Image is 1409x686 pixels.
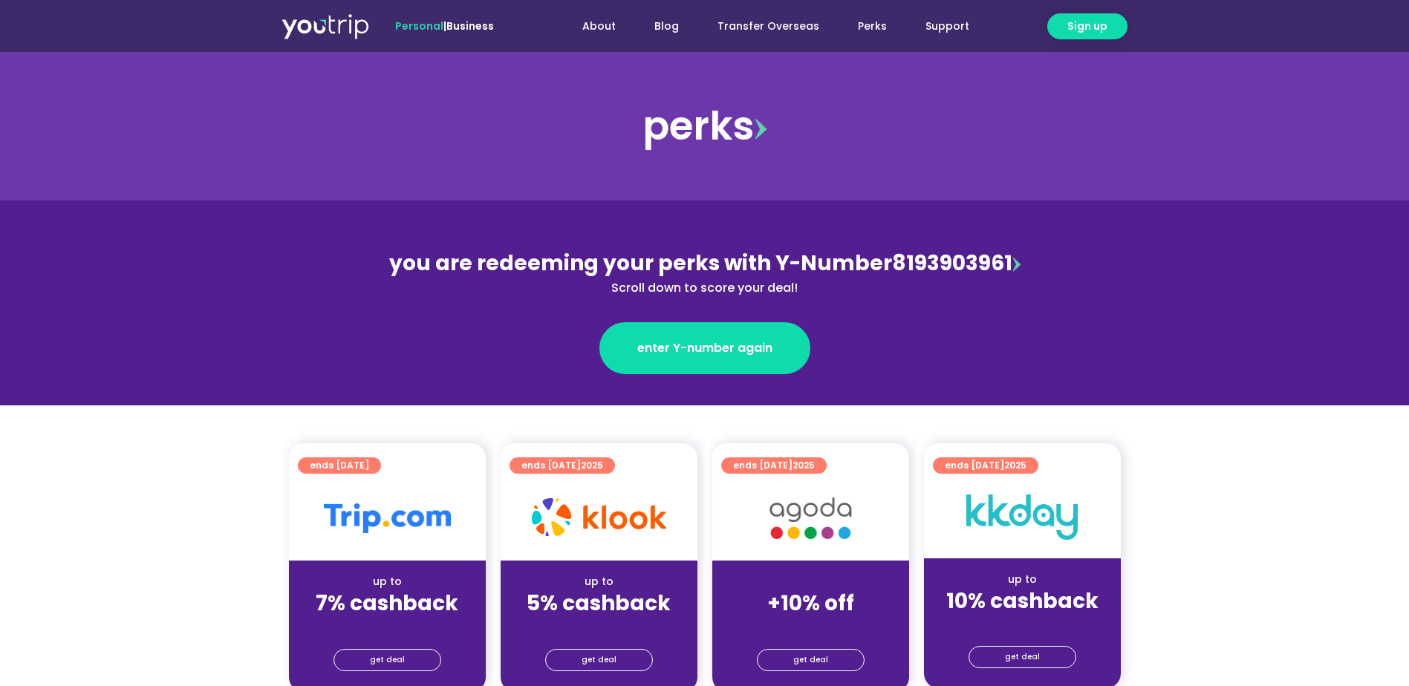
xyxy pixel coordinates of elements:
div: up to [301,574,474,589]
strong: +10% off [767,589,854,618]
a: ends [DATE]2025 [510,457,615,474]
div: Scroll down to score your deal! [383,279,1027,297]
a: About [563,13,635,40]
span: ends [DATE] [733,457,815,474]
a: get deal [545,649,653,671]
span: you are redeeming your perks with Y-Number [389,249,892,278]
div: (for stays only) [936,615,1109,630]
div: (for stays only) [724,617,897,633]
div: up to [512,574,686,589]
a: get deal [333,649,441,671]
a: enter Y-number again [599,322,810,374]
span: ends [DATE] [521,457,603,474]
strong: 10% cashback [946,587,1099,615]
a: Transfer Overseas [698,13,839,40]
a: Sign up [1047,13,1127,39]
a: get deal [969,646,1076,668]
a: Support [906,13,989,40]
span: | [395,19,494,33]
span: Personal [395,19,443,33]
a: get deal [757,649,865,671]
a: ends [DATE]2025 [933,457,1038,474]
span: ends [DATE] [310,457,369,474]
span: get deal [1005,647,1040,667]
a: Business [446,19,494,33]
nav: Menu [534,13,989,40]
a: Blog [635,13,698,40]
div: up to [936,572,1109,587]
span: up to [797,574,824,589]
strong: 7% cashback [316,589,458,618]
div: (for stays only) [512,617,686,633]
div: 8193903961 [383,248,1027,297]
span: Sign up [1067,19,1107,34]
a: Perks [839,13,906,40]
span: 2025 [1004,459,1026,471]
a: ends [DATE] [298,457,381,474]
span: enter Y-number again [637,339,772,357]
span: get deal [582,650,616,670]
span: get deal [370,650,405,670]
span: get deal [793,650,828,670]
strong: 5% cashback [527,589,671,618]
span: 2025 [793,459,815,471]
a: ends [DATE]2025 [721,457,827,474]
span: ends [DATE] [945,457,1026,474]
span: 2025 [581,459,603,471]
div: (for stays only) [301,617,474,633]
